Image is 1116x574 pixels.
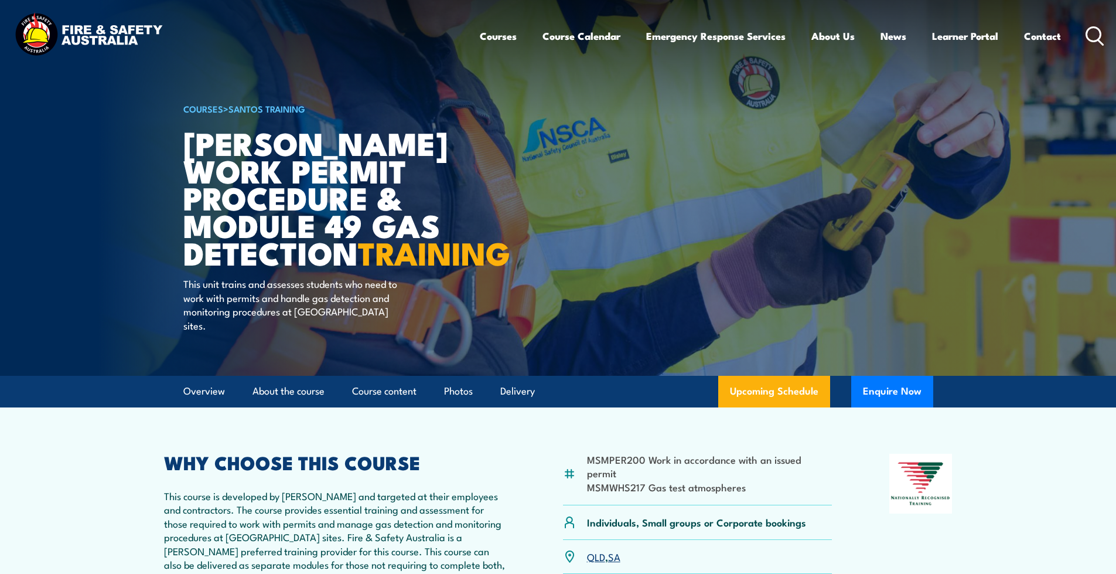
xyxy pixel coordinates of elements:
[480,21,517,52] a: Courses
[183,376,225,407] a: Overview
[587,550,620,563] p: ,
[587,549,605,563] a: QLD
[608,549,620,563] a: SA
[183,277,397,332] p: This unit trains and assesses students who need to work with permits and handle gas detection and...
[164,454,506,470] h2: WHY CHOOSE THIS COURSE
[252,376,325,407] a: About the course
[444,376,473,407] a: Photos
[500,376,535,407] a: Delivery
[183,102,223,115] a: COURSES
[542,21,620,52] a: Course Calendar
[932,21,998,52] a: Learner Portal
[587,453,832,480] li: MSMPER200 Work in accordance with an issued permit
[587,515,806,529] p: Individuals, Small groups or Corporate bookings
[718,376,830,407] a: Upcoming Schedule
[183,129,473,266] h1: [PERSON_NAME] Work Permit Procedure & Module 49 Gas Detection
[587,480,832,494] li: MSMWHS217 Gas test atmospheres
[880,21,906,52] a: News
[358,227,510,276] strong: TRAINING
[646,21,786,52] a: Emergency Response Services
[1024,21,1061,52] a: Contact
[183,101,473,116] h6: >
[889,454,953,514] img: Nationally Recognised Training logo.
[228,102,305,115] a: Santos Training
[811,21,855,52] a: About Us
[352,376,417,407] a: Course content
[851,376,933,407] button: Enquire Now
